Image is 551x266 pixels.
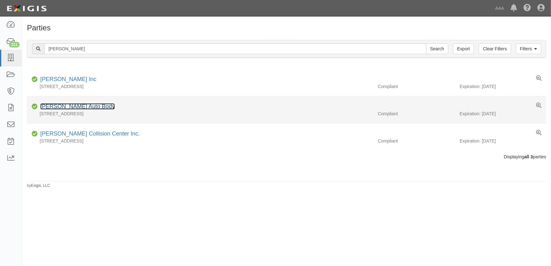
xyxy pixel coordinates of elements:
b: all 3 [524,154,533,159]
a: Filters [516,43,541,54]
div: [STREET_ADDRESS] [27,138,373,144]
div: J.A.S. Inc [38,75,96,84]
a: Exigis, LLC [31,183,50,188]
i: Compliant [32,104,38,109]
input: Search [44,43,426,54]
div: J.A.S. Collision Center Inc. [38,130,140,138]
a: [PERSON_NAME] Inc [40,76,96,82]
i: Compliant [32,77,38,82]
img: logo-5460c22ac91f19d4615b14bd174203de0afe785f0fc80cf4dbbc73dc1793850b.png [5,3,49,14]
div: J.A.S. Auto Body [38,103,115,111]
a: Export [453,43,474,54]
i: Compliant [32,132,38,136]
a: AAA [492,2,507,15]
a: Clear Filters [479,43,511,54]
a: View results summary [536,75,541,82]
div: Compliant [373,111,460,117]
div: Compliant [373,83,460,90]
div: Expiration: [DATE] [460,138,546,144]
h1: Parties [27,24,546,32]
div: Compliant [373,138,460,144]
a: [PERSON_NAME] Auto Body [40,103,115,110]
div: Displaying parties [22,154,551,160]
a: [PERSON_NAME] Collision Center Inc. [40,130,140,137]
small: by [27,183,50,188]
div: [STREET_ADDRESS] [27,111,373,117]
i: Help Center - Complianz [523,4,531,12]
input: Search [426,43,448,54]
div: [STREET_ADDRESS] [27,83,373,90]
div: 111 [9,42,20,47]
a: View results summary [536,130,541,136]
a: View results summary [536,103,541,109]
div: Expiration: [DATE] [460,111,546,117]
div: Expiration: [DATE] [460,83,546,90]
